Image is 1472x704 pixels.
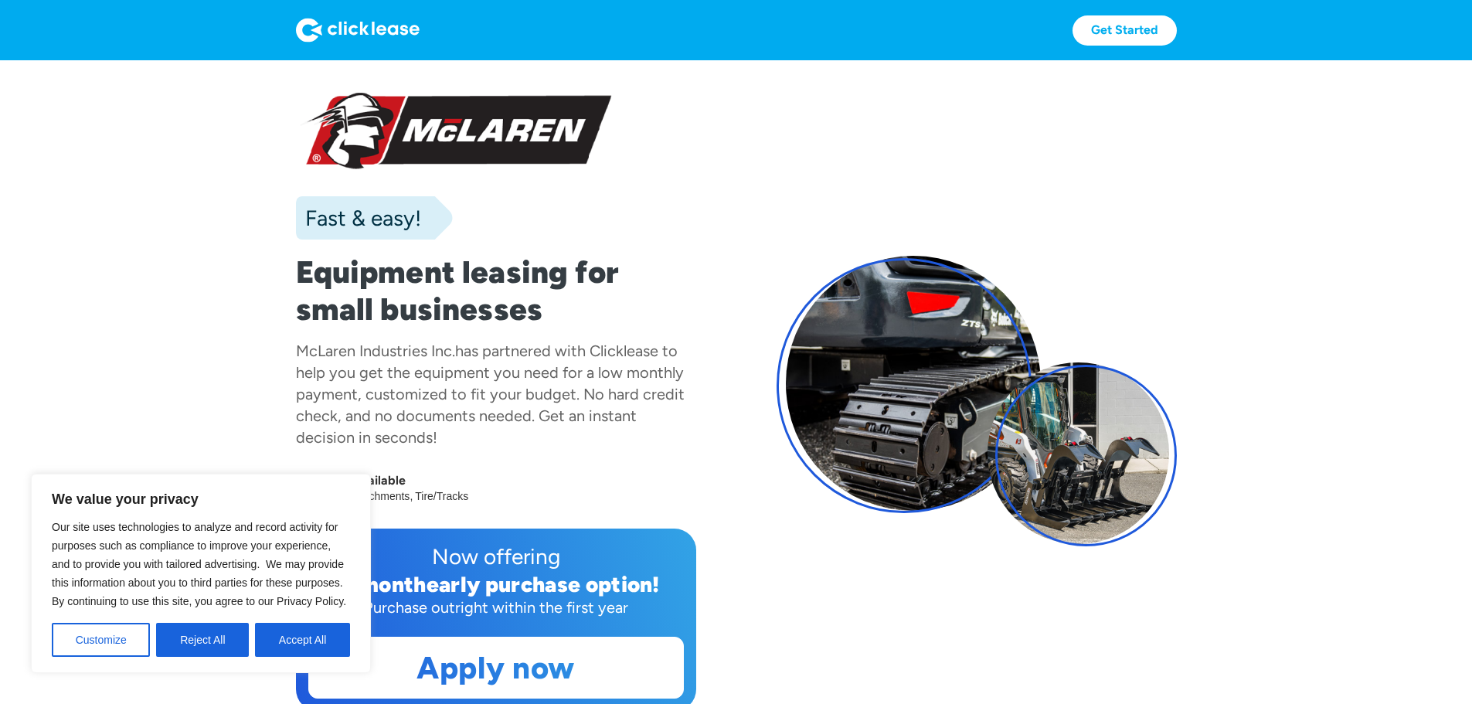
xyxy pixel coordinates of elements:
div: Fast & easy! [296,202,421,233]
div: McLaren Industries Inc. [296,342,455,360]
div: We value your privacy [31,474,371,673]
div: Now offering [308,541,684,572]
h1: Equipment leasing for small businesses [296,253,696,328]
button: Reject All [156,623,249,657]
div: early purchase option! [427,571,660,597]
div: has partnered with Clicklease to help you get the equipment you need for a low monthly payment, c... [296,342,685,447]
div: Tire/Tracks [415,488,471,504]
div: Purchase outright within the first year [308,597,684,618]
img: Logo [296,18,420,43]
span: Our site uses technologies to analyze and record activity for purposes such as compliance to impr... [52,521,346,607]
div: Locations available [296,473,696,488]
button: Customize [52,623,150,657]
a: Get Started [1073,15,1177,46]
div: 12 month [331,571,427,597]
p: We value your privacy [52,490,350,508]
a: Apply now [309,638,683,698]
button: Accept All [255,623,350,657]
